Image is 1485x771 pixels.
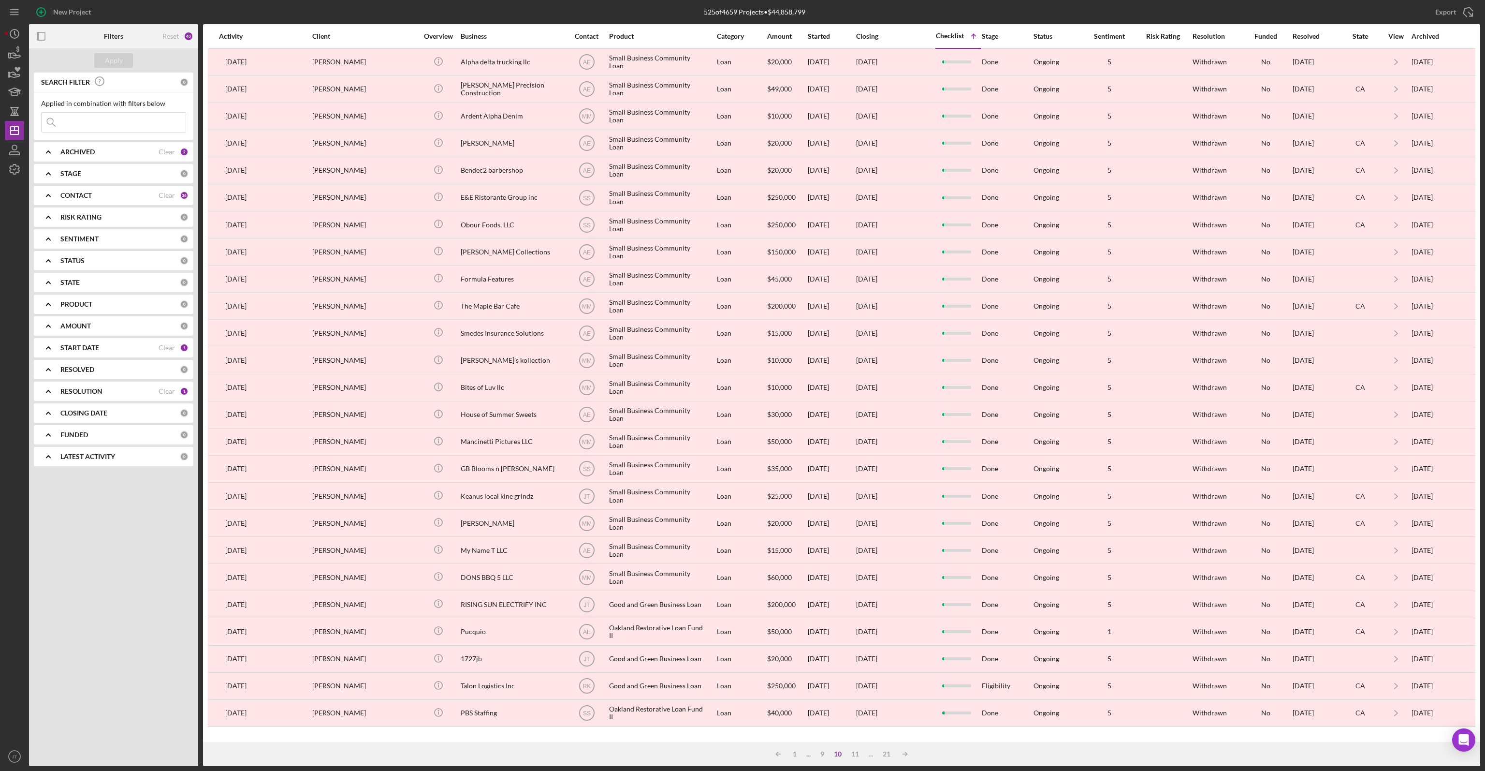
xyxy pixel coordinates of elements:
[1293,49,1336,75] div: [DATE]
[1244,193,1287,201] div: No
[808,348,851,373] div: [DATE]
[159,148,175,156] div: Clear
[1244,85,1287,93] div: No
[1139,32,1187,40] div: Risk Rating
[808,293,851,319] div: [DATE]
[856,248,877,256] time: [DATE]
[767,375,803,400] div: $10,000
[582,385,592,391] text: MM
[609,293,706,319] div: Small Business Community Loan
[717,185,762,210] div: Loan
[1244,166,1287,174] div: No
[1193,384,1227,391] div: Withdrawn
[1034,356,1059,364] div: Ongoing
[312,185,409,210] div: [PERSON_NAME]
[767,104,803,129] div: $10,000
[856,166,877,174] time: [DATE]
[180,300,189,309] div: 0
[1085,112,1134,120] div: 5
[609,104,706,129] div: Small Business Community Loan
[1034,329,1059,337] div: Ongoing
[1341,384,1380,391] div: CA
[808,185,851,210] div: [DATE]
[609,158,706,183] div: Small Business Community Loan
[856,58,877,66] time: [DATE]
[312,348,409,373] div: [PERSON_NAME]
[1426,2,1480,22] button: Export
[461,239,557,265] div: [PERSON_NAME] Collections
[767,185,803,210] div: $250,000
[225,411,247,418] time: 2024-06-03 18:16
[1293,76,1336,102] div: [DATE]
[1034,221,1059,229] div: Ongoing
[461,375,557,400] div: Bites of Luv llc
[1293,32,1336,40] div: Resolved
[180,213,189,222] div: 0
[1034,302,1059,310] div: Ongoing
[1085,85,1134,93] div: 5
[1244,329,1287,337] div: No
[609,185,706,210] div: Small Business Community Loan
[717,76,762,102] div: Loan
[1244,248,1287,256] div: No
[312,104,409,129] div: [PERSON_NAME]
[1085,329,1134,337] div: 5
[461,320,557,346] div: Smedes Insurance Solutions
[583,140,591,147] text: AE
[461,266,557,292] div: Formula Features
[180,365,189,374] div: 0
[717,348,762,373] div: Loan
[856,139,877,147] time: [DATE]
[717,49,762,75] div: Loan
[60,235,99,243] b: SENTIMENT
[583,249,591,255] text: AE
[1193,275,1227,283] div: Withdrawn
[1085,32,1134,40] div: Sentiment
[180,256,189,265] div: 0
[982,104,1028,129] div: Done
[1034,193,1059,201] div: Ongoing
[856,329,877,337] time: [DATE]
[767,32,803,40] div: Amount
[1412,402,1460,428] div: [DATE]
[1193,139,1227,147] div: Withdrawn
[767,293,803,319] div: $200,000
[767,131,803,156] div: $20,000
[225,248,247,256] time: 2024-07-08 22:54
[1341,221,1380,229] div: CA
[461,185,557,210] div: E&E Ristorante Group inc
[225,302,247,310] time: 2024-10-03 19:43
[159,192,175,199] div: Clear
[808,131,851,156] div: [DATE]
[582,357,592,364] text: MM
[568,32,605,40] div: Contact
[1412,76,1460,102] div: [DATE]
[1244,112,1287,120] div: No
[162,32,179,40] div: Reset
[583,330,591,337] text: AE
[1341,85,1380,93] div: CA
[180,409,189,417] div: 0
[225,139,247,147] time: 2024-06-27 23:08
[60,300,92,308] b: PRODUCT
[1085,275,1134,283] div: 5
[312,375,409,400] div: [PERSON_NAME]
[1293,158,1336,183] div: [DATE]
[461,76,557,102] div: [PERSON_NAME] Precision Construction
[461,348,557,373] div: [PERSON_NAME]’s kollection
[609,320,706,346] div: Small Business Community Loan
[1412,212,1460,237] div: [DATE]
[420,32,456,40] div: Overview
[808,402,851,428] div: [DATE]
[461,429,557,455] div: Mancinetti Pictures LLC
[982,131,1028,156] div: Done
[180,191,189,200] div: 36
[982,76,1028,102] div: Done
[219,32,304,40] div: Activity
[180,278,189,287] div: 0
[1293,185,1336,210] div: [DATE]
[1034,32,1080,40] div: Status
[60,322,91,330] b: AMOUNT
[1193,248,1227,256] div: Withdrawn
[583,194,591,201] text: SS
